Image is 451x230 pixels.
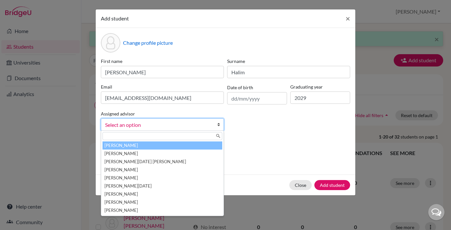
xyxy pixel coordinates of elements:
[102,158,222,166] li: [PERSON_NAME][DATE] [PERSON_NAME]
[102,141,222,150] li: [PERSON_NAME]
[101,83,224,90] label: Email
[346,14,350,23] span: ×
[290,83,350,90] label: Graduating year
[227,58,350,65] label: Surname
[227,92,287,104] input: dd/mm/yyyy
[340,9,355,28] button: Close
[102,198,222,206] li: [PERSON_NAME]
[101,15,129,21] span: Add student
[101,33,120,53] div: Profile picture
[105,121,211,129] span: Select an option
[102,150,222,158] li: [PERSON_NAME]
[102,174,222,182] li: [PERSON_NAME]
[101,110,135,117] label: Assigned advisor
[101,141,350,149] p: Parents
[102,182,222,190] li: [PERSON_NAME][DATE]
[289,180,312,190] button: Close
[15,5,28,10] span: Help
[102,190,222,198] li: [PERSON_NAME]
[314,180,350,190] button: Add student
[102,206,222,214] li: [PERSON_NAME]
[227,84,253,91] label: Date of birth
[101,58,224,65] label: First name
[102,166,222,174] li: [PERSON_NAME]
